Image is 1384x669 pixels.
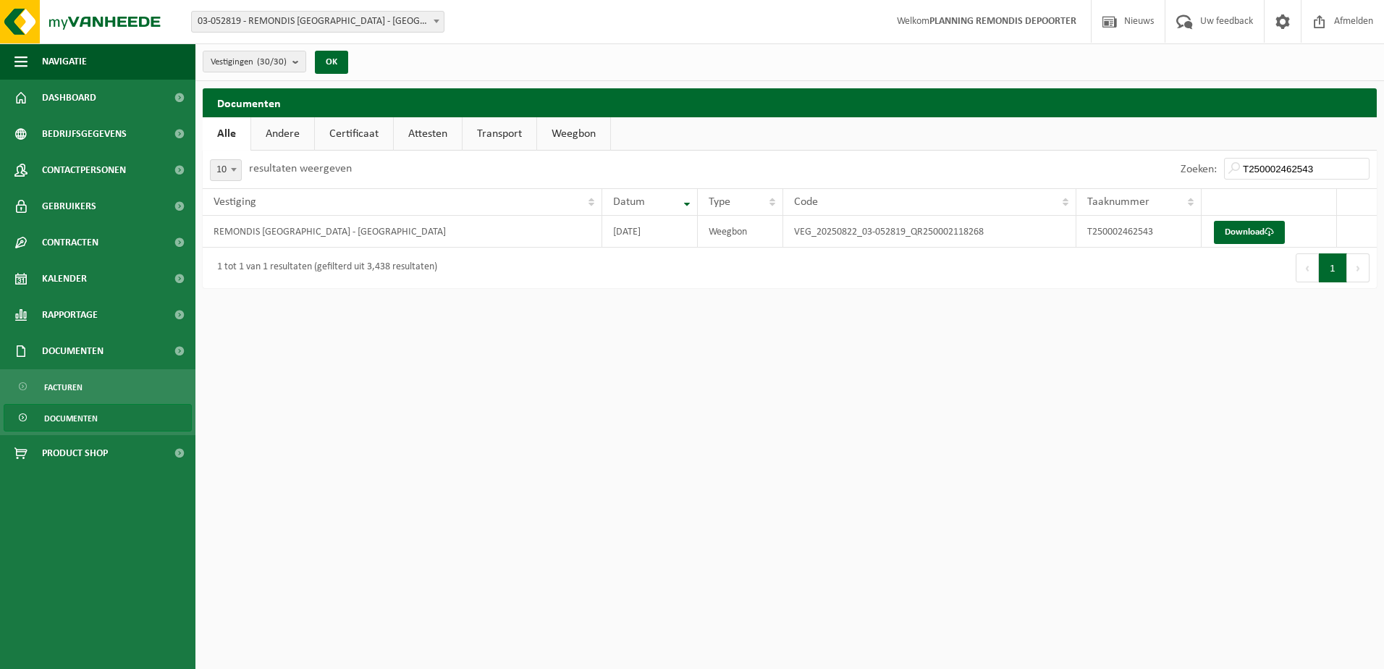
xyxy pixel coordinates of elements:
[4,404,192,432] a: Documenten
[251,117,314,151] a: Andere
[249,163,352,174] label: resultaten weergeven
[211,160,241,180] span: 10
[42,435,108,471] span: Product Shop
[42,224,98,261] span: Contracten
[1087,196,1149,208] span: Taaknummer
[42,297,98,333] span: Rapportage
[463,117,536,151] a: Transport
[794,196,818,208] span: Code
[42,188,96,224] span: Gebruikers
[613,196,645,208] span: Datum
[4,373,192,400] a: Facturen
[42,43,87,80] span: Navigatie
[214,196,256,208] span: Vestiging
[44,374,83,401] span: Facturen
[44,405,98,432] span: Documenten
[42,80,96,116] span: Dashboard
[211,51,287,73] span: Vestigingen
[191,11,444,33] span: 03-052819 - REMONDIS WEST-VLAANDEREN - OOSTENDE
[203,51,306,72] button: Vestigingen(30/30)
[42,261,87,297] span: Kalender
[203,117,250,151] a: Alle
[203,216,602,248] td: REMONDIS [GEOGRAPHIC_DATA] - [GEOGRAPHIC_DATA]
[783,216,1076,248] td: VEG_20250822_03-052819_QR250002118268
[210,255,437,281] div: 1 tot 1 van 1 resultaten (gefilterd uit 3,438 resultaten)
[42,152,126,188] span: Contactpersonen
[1347,253,1370,282] button: Next
[315,51,348,74] button: OK
[42,333,104,369] span: Documenten
[315,117,393,151] a: Certificaat
[698,216,782,248] td: Weegbon
[1296,253,1319,282] button: Previous
[394,117,462,151] a: Attesten
[1181,164,1217,175] label: Zoeken:
[1319,253,1347,282] button: 1
[1076,216,1202,248] td: T250002462543
[192,12,444,32] span: 03-052819 - REMONDIS WEST-VLAANDEREN - OOSTENDE
[42,116,127,152] span: Bedrijfsgegevens
[1214,221,1285,244] a: Download
[257,57,287,67] count: (30/30)
[929,16,1076,27] strong: PLANNING REMONDIS DEPOORTER
[203,88,1377,117] h2: Documenten
[709,196,730,208] span: Type
[602,216,698,248] td: [DATE]
[537,117,610,151] a: Weegbon
[210,159,242,181] span: 10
